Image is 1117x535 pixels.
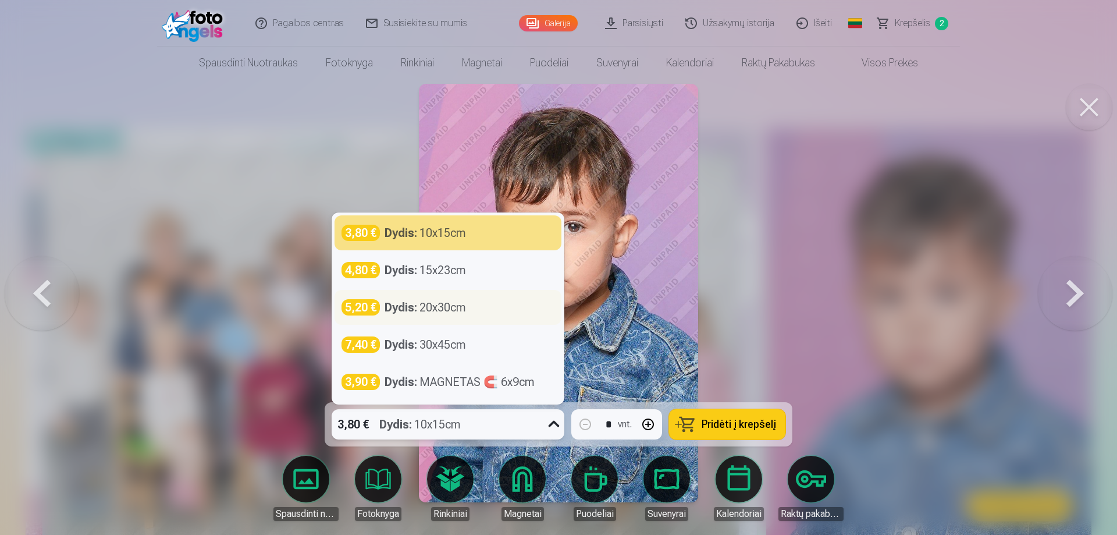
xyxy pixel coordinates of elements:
strong: Dydis : [385,374,417,390]
div: 10x15cm [385,225,466,241]
div: 20x30cm [385,299,466,316]
img: /fa2 [162,5,229,42]
a: Rinkiniai [387,47,448,79]
div: 4,80 € [341,262,380,278]
a: Spausdinti nuotraukas [273,456,339,521]
strong: Dydis : [385,336,417,353]
a: Magnetai [490,456,555,521]
a: Kalendoriai [652,47,728,79]
span: Pridėti į krepšelį [702,419,776,430]
div: Spausdinti nuotraukas [273,507,339,521]
div: Magnetai [501,507,544,521]
div: Suvenyrai [645,507,688,521]
a: Suvenyrai [634,456,699,521]
a: Fotoknyga [346,456,411,521]
div: vnt. [618,417,632,431]
a: Suvenyrai [582,47,652,79]
div: Fotoknyga [355,507,401,521]
a: Puodeliai [562,456,627,521]
div: 15x23cm [385,262,466,278]
span: 2 [935,17,948,30]
a: Puodeliai [516,47,582,79]
a: Rinkiniai [418,456,483,521]
div: Puodeliai [574,507,616,521]
div: MAGNETAS 🧲 6x9cm [385,374,535,390]
a: Raktų pakabukas [778,456,844,521]
a: Spausdinti nuotraukas [185,47,312,79]
a: Visos prekės [829,47,932,79]
div: 30x45cm [385,336,466,353]
button: Pridėti į krepšelį [669,409,785,440]
a: Fotoknyga [312,47,387,79]
a: Magnetai [448,47,516,79]
div: 10x15cm [379,409,461,440]
a: Galerija [519,15,578,31]
div: 3,80 € [332,409,375,440]
div: 3,90 € [341,374,380,390]
strong: Dydis : [385,299,417,316]
a: Raktų pakabukas [728,47,829,79]
span: Krepšelis [895,16,930,30]
strong: Dydis : [379,416,412,433]
div: Raktų pakabukas [778,507,844,521]
div: 5,20 € [341,299,380,316]
div: Kalendoriai [714,507,764,521]
strong: Dydis : [385,225,417,241]
div: 7,40 € [341,336,380,353]
div: Rinkiniai [431,507,469,521]
a: Kalendoriai [706,456,771,521]
div: 3,80 € [341,225,380,241]
strong: Dydis : [385,262,417,278]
